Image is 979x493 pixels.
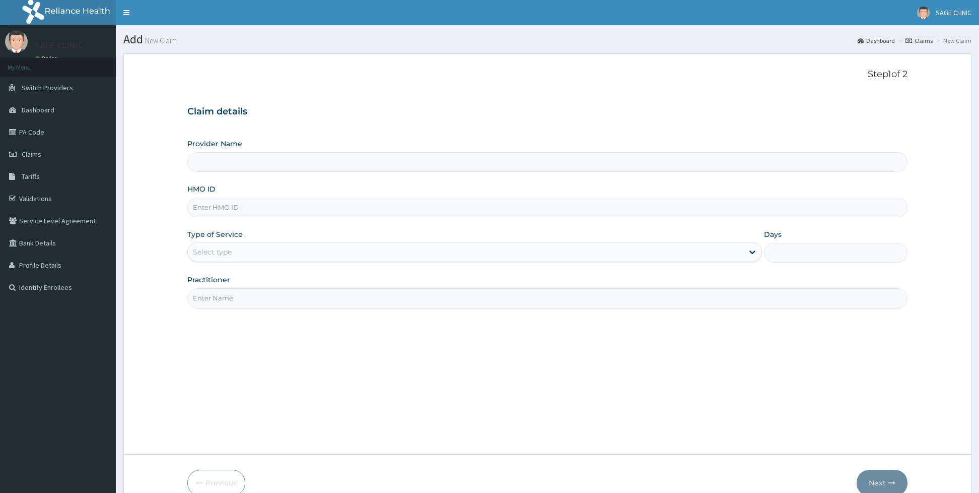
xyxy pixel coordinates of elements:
span: Claims [22,150,41,159]
h3: Claim details [187,106,907,117]
label: Days [764,229,782,239]
a: Online [35,55,59,62]
label: HMO ID [187,184,216,194]
a: Dashboard [858,36,895,45]
p: SAGE CLINIC [35,41,83,50]
span: Switch Providers [22,83,73,92]
label: Type of Service [187,229,243,239]
span: Tariffs [22,172,40,181]
span: SAGE CLINIC [936,8,971,17]
img: User Image [917,7,930,19]
p: Step 1 of 2 [187,69,907,80]
span: Dashboard [22,105,54,114]
li: New Claim [934,36,971,45]
input: Enter Name [187,288,907,308]
input: Enter HMO ID [187,198,907,217]
h1: Add [123,33,971,46]
div: Select type [193,247,232,257]
label: Provider Name [187,139,242,149]
label: Practitioner [187,275,230,285]
small: New Claim [143,37,177,44]
a: Claims [905,36,933,45]
img: User Image [5,30,28,53]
